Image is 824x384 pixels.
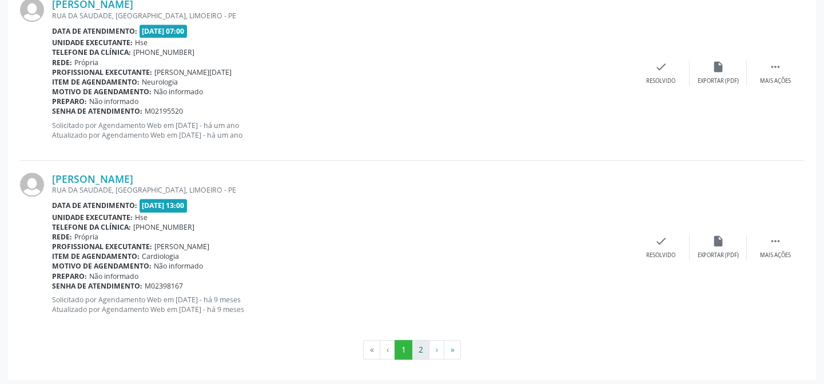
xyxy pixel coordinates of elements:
b: Profissional executante: [52,242,152,251]
span: Não informado [154,87,203,97]
span: [DATE] 07:00 [140,25,188,38]
span: Não informado [154,261,203,271]
span: [PHONE_NUMBER] [133,47,194,57]
i: insert_drive_file [712,61,725,73]
span: Hse [135,213,148,222]
b: Unidade executante: [52,213,133,222]
b: Telefone da clínica: [52,222,131,232]
span: [DATE] 13:00 [140,199,188,212]
a: [PERSON_NAME] [52,173,133,185]
b: Data de atendimento: [52,26,137,36]
button: Go to next page [429,340,444,359]
i:  [769,235,782,247]
span: M02398167 [145,281,183,291]
button: Go to page 2 [412,340,429,359]
button: Go to last page [444,340,461,359]
b: Rede: [52,58,72,67]
b: Senha de atendimento: [52,281,142,291]
b: Unidade executante: [52,38,133,47]
i: insert_drive_file [712,235,725,247]
ul: Pagination [20,340,804,359]
span: Neurologia [142,77,178,87]
span: Cardiologia [142,251,179,261]
b: Motivo de agendamento: [52,87,152,97]
div: RUA DA SAUDADE, [GEOGRAPHIC_DATA], LIMOEIRO - PE [52,11,632,21]
i: check [655,61,667,73]
b: Senha de atendimento: [52,106,142,116]
button: Go to page 1 [395,340,412,359]
span: M02195520 [145,106,183,116]
span: Hse [135,38,148,47]
span: [PERSON_NAME] [154,242,209,251]
div: Resolvido [646,77,675,85]
b: Item de agendamento: [52,251,140,261]
b: Preparo: [52,271,87,281]
b: Item de agendamento: [52,77,140,87]
span: Própria [74,232,98,242]
div: RUA DA SAUDADE, [GEOGRAPHIC_DATA], LIMOEIRO - PE [52,185,632,195]
b: Profissional executante: [52,67,152,77]
span: [PERSON_NAME][DATE] [154,67,232,77]
div: Exportar (PDF) [698,77,739,85]
b: Telefone da clínica: [52,47,131,57]
span: [PHONE_NUMBER] [133,222,194,232]
span: Não informado [89,97,138,106]
b: Rede: [52,232,72,242]
div: Exportar (PDF) [698,251,739,259]
b: Motivo de agendamento: [52,261,152,271]
b: Data de atendimento: [52,201,137,210]
div: Mais ações [760,77,791,85]
span: Própria [74,58,98,67]
b: Preparo: [52,97,87,106]
p: Solicitado por Agendamento Web em [DATE] - há um ano Atualizado por Agendamento Web em [DATE] - h... [52,121,632,140]
p: Solicitado por Agendamento Web em [DATE] - há 9 meses Atualizado por Agendamento Web em [DATE] - ... [52,295,632,314]
div: Resolvido [646,251,675,259]
span: Não informado [89,271,138,281]
img: img [20,173,44,197]
i:  [769,61,782,73]
i: check [655,235,667,247]
div: Mais ações [760,251,791,259]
